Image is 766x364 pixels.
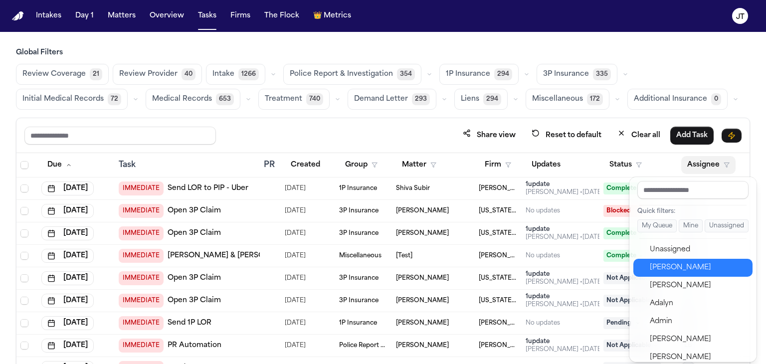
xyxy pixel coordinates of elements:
div: Admin [650,316,747,328]
div: [PERSON_NAME] [650,352,747,364]
div: Assignee [629,177,757,362]
div: Unassigned [650,244,747,256]
div: [PERSON_NAME] [650,334,747,346]
div: [PERSON_NAME] [650,262,747,274]
button: Mine [679,219,703,232]
div: [PERSON_NAME] [650,280,747,292]
div: Quick filters: [637,207,749,215]
button: Unassigned [705,219,749,232]
div: Adalyn [650,298,747,310]
button: My Queue [637,219,677,232]
button: Assignee [681,156,736,174]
